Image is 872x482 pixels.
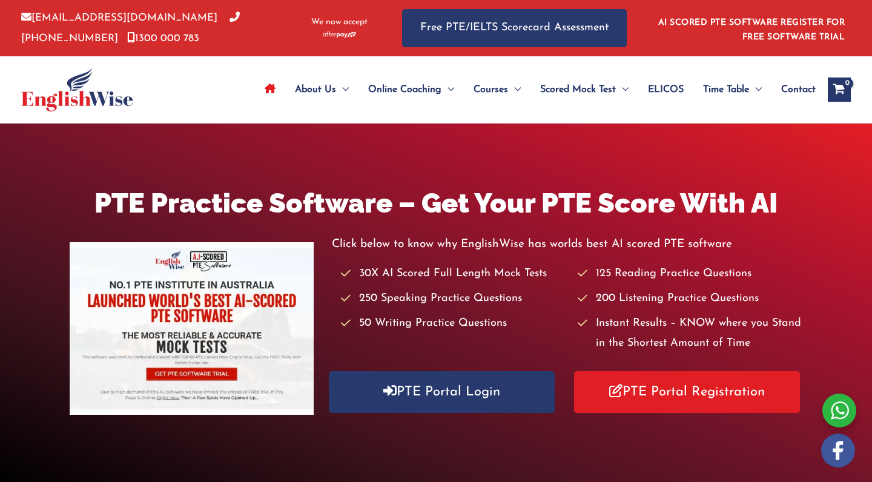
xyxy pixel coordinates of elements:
h1: PTE Practice Software – Get Your PTE Score With AI [70,184,802,222]
li: 30X AI Scored Full Length Mock Tests [341,264,566,284]
span: About Us [295,68,336,111]
nav: Site Navigation: Main Menu [255,68,816,111]
span: Menu Toggle [508,68,521,111]
span: Scored Mock Test [540,68,616,111]
span: We now accept [311,16,368,28]
a: Free PTE/IELTS Scorecard Assessment [402,9,627,47]
img: pte-institute-main [70,242,314,415]
span: Contact [781,68,816,111]
a: ELICOS [638,68,693,111]
span: Courses [474,68,508,111]
img: cropped-ew-logo [21,68,133,111]
a: AI SCORED PTE SOFTWARE REGISTER FOR FREE SOFTWARE TRIAL [658,18,845,42]
a: 1300 000 783 [127,33,199,44]
span: Menu Toggle [616,68,629,111]
li: Instant Results – KNOW where you Stand in the Shortest Amount of Time [578,314,802,354]
a: About UsMenu Toggle [285,68,358,111]
span: Time Table [703,68,749,111]
span: Menu Toggle [336,68,349,111]
a: [EMAIL_ADDRESS][DOMAIN_NAME] [21,13,217,23]
li: 50 Writing Practice Questions [341,314,566,334]
img: Afterpay-Logo [323,31,356,38]
a: Time TableMenu Toggle [693,68,771,111]
a: CoursesMenu Toggle [464,68,530,111]
span: Online Coaching [368,68,441,111]
span: Menu Toggle [441,68,454,111]
li: 125 Reading Practice Questions [578,264,802,284]
a: [PHONE_NUMBER] [21,13,240,43]
img: white-facebook.png [821,434,855,467]
a: View Shopping Cart, empty [828,78,851,102]
a: Scored Mock TestMenu Toggle [530,68,638,111]
p: Click below to know why EnglishWise has worlds best AI scored PTE software [332,234,802,254]
span: Menu Toggle [749,68,762,111]
li: 200 Listening Practice Questions [578,289,802,309]
li: 250 Speaking Practice Questions [341,289,566,309]
a: Online CoachingMenu Toggle [358,68,464,111]
aside: Header Widget 1 [651,8,851,48]
span: ELICOS [648,68,684,111]
a: Contact [771,68,816,111]
a: PTE Portal Registration [574,371,800,413]
a: PTE Portal Login [329,371,555,413]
